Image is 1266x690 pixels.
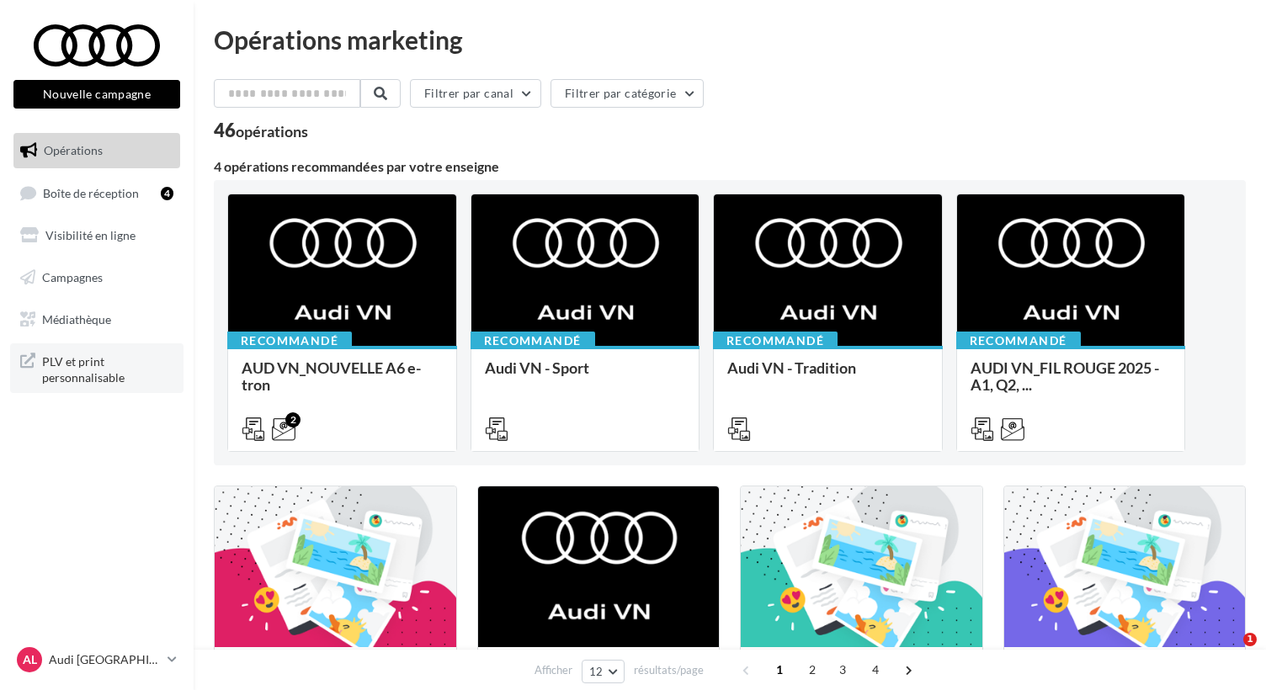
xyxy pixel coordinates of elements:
[10,343,184,393] a: PLV et print personnalisable
[829,656,856,683] span: 3
[766,656,793,683] span: 1
[1209,633,1249,673] iframe: Intercom live chat
[582,660,625,683] button: 12
[727,358,856,377] span: Audi VN - Tradition
[956,332,1081,350] div: Recommandé
[10,302,184,337] a: Médiathèque
[42,311,111,326] span: Médiathèque
[45,228,136,242] span: Visibilité en ligne
[551,79,704,108] button: Filtrer par catégorie
[971,358,1159,394] span: AUDI VN_FIL ROUGE 2025 - A1, Q2, ...
[799,656,826,683] span: 2
[214,160,1246,173] div: 4 opérations recommandées par votre enseigne
[214,27,1246,52] div: Opérations marketing
[242,358,421,394] span: AUD VN_NOUVELLE A6 e-tron
[227,332,352,350] div: Recommandé
[10,175,184,211] a: Boîte de réception4
[410,79,541,108] button: Filtrer par canal
[634,662,704,678] span: résultats/page
[1243,633,1257,646] span: 1
[43,185,139,199] span: Boîte de réception
[13,644,180,676] a: AL Audi [GEOGRAPHIC_DATA]
[42,270,103,284] span: Campagnes
[471,332,595,350] div: Recommandé
[10,218,184,253] a: Visibilité en ligne
[285,412,301,427] div: 2
[485,358,589,377] span: Audi VN - Sport
[535,662,572,678] span: Afficher
[713,332,838,350] div: Recommandé
[214,121,308,140] div: 46
[13,80,180,109] button: Nouvelle campagne
[161,187,173,200] div: 4
[23,651,37,668] span: AL
[236,124,308,139] div: opérations
[49,651,161,668] p: Audi [GEOGRAPHIC_DATA]
[589,665,604,678] span: 12
[44,143,103,157] span: Opérations
[10,133,184,168] a: Opérations
[42,350,173,386] span: PLV et print personnalisable
[862,656,889,683] span: 4
[10,260,184,295] a: Campagnes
